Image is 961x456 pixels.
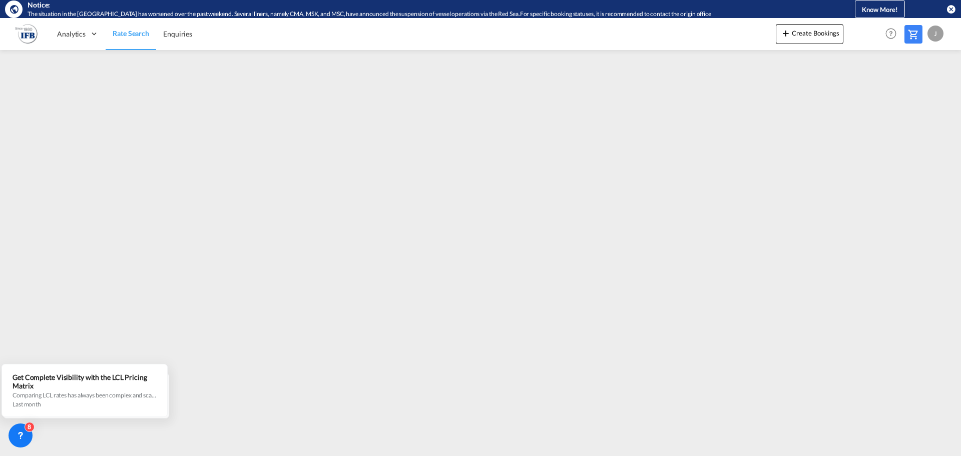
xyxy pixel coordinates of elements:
md-icon: icon-earth [9,4,19,14]
div: Analytics [50,18,106,50]
div: J [927,26,943,42]
button: icon-close-circle [946,4,956,14]
span: Enquiries [163,30,192,38]
button: icon-plus 400-fgCreate Bookings [776,24,843,44]
a: Rate Search [106,18,156,50]
span: Help [882,25,899,42]
a: Enquiries [156,18,199,50]
md-icon: icon-plus 400-fg [780,27,792,39]
img: b628ab10256c11eeb52753acbc15d091.png [15,23,38,45]
div: Help [882,25,904,43]
span: Analytics [57,29,86,39]
div: The situation in the Red Sea has worsened over the past weekend. Several liners, namely CMA, MSK,... [28,10,813,19]
span: Rate Search [113,29,149,38]
span: Know More! [862,6,898,14]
